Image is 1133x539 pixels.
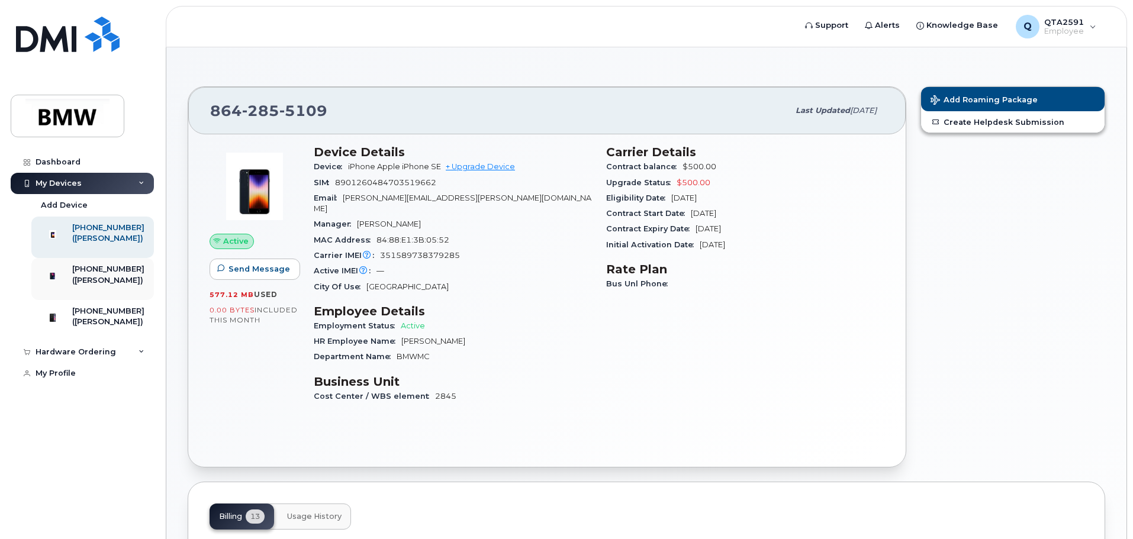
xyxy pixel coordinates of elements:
h3: Employee Details [314,304,592,318]
span: Employment Status [314,321,401,330]
span: [DATE] [671,193,697,202]
h3: Business Unit [314,375,592,389]
span: HR Employee Name [314,337,401,346]
span: [DATE] [691,209,716,218]
a: Create Helpdesk Submission [921,111,1105,133]
span: 0.00 Bytes [210,306,255,314]
span: 2845 [435,392,456,401]
span: [PERSON_NAME] [401,337,465,346]
span: City Of Use [314,282,366,291]
span: Add Roaming Package [931,95,1038,106]
span: Send Message [228,263,290,275]
span: MAC Address [314,235,376,244]
span: Cost Center / WBS element [314,392,435,401]
h3: Rate Plan [606,262,884,276]
span: used [254,290,278,299]
span: [PERSON_NAME][EMAIL_ADDRESS][PERSON_NAME][DOMAIN_NAME] [314,193,591,213]
span: Email [314,193,343,202]
button: Send Message [210,259,300,280]
span: Active [223,235,249,247]
span: [GEOGRAPHIC_DATA] [366,282,449,291]
span: Bus Unl Phone [606,279,674,288]
span: Contract balance [606,162,683,171]
span: [DATE] [850,106,877,115]
a: + Upgrade Device [446,162,515,171]
span: iPhone Apple iPhone SE [348,162,441,171]
span: $500.00 [683,162,716,171]
span: Manager [314,220,357,228]
span: [PERSON_NAME] [357,220,421,228]
span: 5109 [279,102,327,120]
span: 84:88:E1:3B:05:52 [376,235,449,244]
span: Contract Expiry Date [606,224,696,233]
span: Initial Activation Date [606,240,700,249]
span: [DATE] [700,240,725,249]
span: Device [314,162,348,171]
span: — [376,266,384,275]
span: 864 [210,102,327,120]
span: Usage History [287,512,342,521]
span: 351589738379285 [380,251,460,260]
span: SIM [314,178,335,187]
span: Active IMEI [314,266,376,275]
iframe: Messenger Launcher [1081,488,1124,530]
span: $500.00 [677,178,710,187]
span: Carrier IMEI [314,251,380,260]
span: BMWMC [397,352,430,361]
span: Eligibility Date [606,193,671,202]
button: Add Roaming Package [921,87,1105,111]
h3: Device Details [314,145,592,159]
span: Department Name [314,352,397,361]
span: Upgrade Status [606,178,677,187]
span: 8901260484703519662 [335,178,436,187]
span: Last updated [796,106,850,115]
span: [DATE] [696,224,721,233]
span: 285 [242,102,279,120]
img: image20231002-3703462-10zne2t.jpeg [219,151,290,222]
span: Contract Start Date [606,209,691,218]
span: 577.12 MB [210,291,254,299]
span: Active [401,321,425,330]
h3: Carrier Details [606,145,884,159]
